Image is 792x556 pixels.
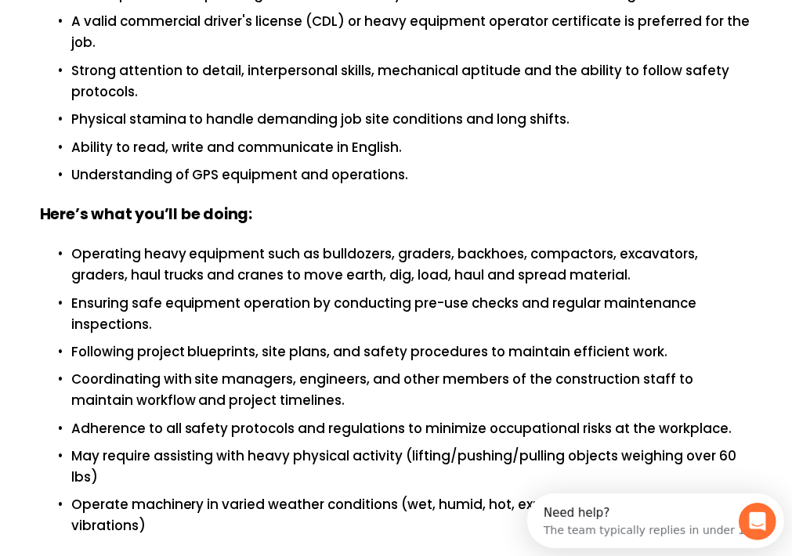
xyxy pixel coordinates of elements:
[527,493,784,548] iframe: Intercom live chat discovery launcher
[6,6,271,49] div: Open Intercom Messenger
[71,137,753,158] p: Ability to read, write and communicate in English.
[71,446,753,488] p: May require assisting with heavy physical activity (lifting/pushing/pulling objects weighing over...
[71,244,753,286] p: Operating heavy equipment such as bulldozers, graders, backhoes, compactors, excavators, graders,...
[71,418,753,439] p: Adherence to all safety protocols and regulations to minimize occupational risks at the workplace.
[71,164,753,186] p: Understanding of GPS equipment and operations.
[71,60,753,103] p: Strong attention to detail, interpersonal skills, mechanical aptitude and the ability to follow s...
[71,11,753,53] p: A valid commercial driver's license (CDL) or heavy equipment operator certificate is preferred fo...
[71,369,753,411] p: Coordinating with site managers, engineers, and other members of the construction staff to mainta...
[71,341,753,363] p: Following project blueprints, site plans, and safety procedures to maintain efficient work.
[71,494,753,536] p: Operate machinery in varied weather conditions (wet, humid, hot, exposure to fumes/ dust/ vibrati...
[71,109,753,130] p: Physical stamina to handle demanding job site conditions and long shifts.
[40,204,253,225] strong: Here’s what you’ll be doing:
[16,26,225,42] div: The team typically replies in under 1h
[739,503,776,540] iframe: Intercom live chat
[71,293,753,335] p: Ensuring safe equipment operation by conducting pre-use checks and regular maintenance inspections.
[16,13,225,26] div: Need help?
